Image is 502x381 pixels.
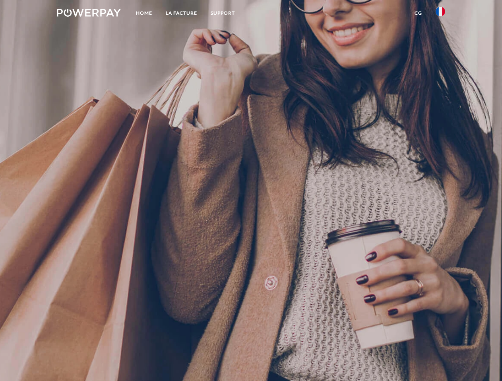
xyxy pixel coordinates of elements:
[436,7,445,16] img: fr
[204,6,242,20] a: Support
[57,9,121,17] img: logo-powerpay-white.svg
[408,6,429,20] a: CG
[159,6,204,20] a: LA FACTURE
[129,6,159,20] a: Home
